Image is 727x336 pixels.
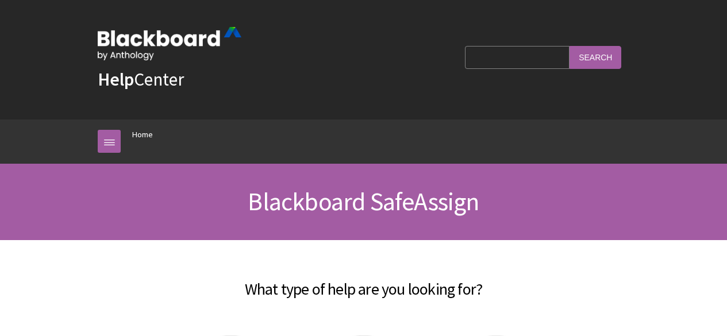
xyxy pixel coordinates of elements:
a: Home [132,128,153,142]
strong: Help [98,68,134,91]
input: Search [570,46,621,68]
img: Blackboard by Anthology [98,27,241,60]
h2: What type of help are you looking for? [98,263,629,301]
span: Blackboard SafeAssign [248,186,479,217]
a: HelpCenter [98,68,184,91]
